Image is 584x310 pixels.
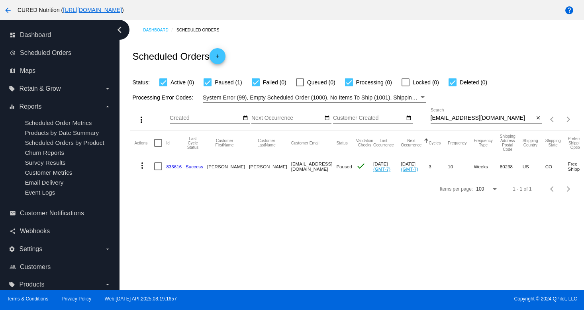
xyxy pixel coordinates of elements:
[104,103,111,110] i: arrow_drop_down
[251,115,323,121] input: Next Occurrence
[429,155,448,178] mat-cell: 3
[25,149,64,156] a: Churn Reports
[20,49,71,57] span: Scheduled Orders
[104,281,111,288] i: arrow_drop_down
[25,129,99,136] a: Products by Date Summary
[324,115,330,121] mat-icon: date_range
[560,181,576,197] button: Next page
[186,136,200,150] button: Change sorting for LastProcessingCycleId
[3,6,13,15] mat-icon: arrow_back
[25,159,65,166] a: Survey Results
[113,23,126,36] i: chevron_left
[448,155,474,178] mat-cell: 10
[401,155,429,178] mat-cell: [DATE]
[401,138,422,147] button: Change sorting for NextOccurrenceUtc
[10,64,111,77] a: map Maps
[9,246,15,252] i: settings
[25,119,92,126] span: Scheduled Order Metrics
[474,138,493,147] button: Change sorting for FrequencyType
[10,225,111,238] a: share Webhooks
[19,246,42,253] span: Settings
[20,228,50,235] span: Webhooks
[440,186,473,192] div: Items per page:
[373,138,394,147] button: Change sorting for LastOccurrenceUtc
[448,140,466,145] button: Change sorting for Frequency
[10,261,111,273] a: people_outline Customers
[7,296,48,302] a: Terms & Conditions
[500,155,523,178] mat-cell: 80238
[20,210,84,217] span: Customer Notifications
[20,31,51,39] span: Dashboard
[406,115,412,121] mat-icon: date_range
[10,207,111,220] a: email Customer Notifications
[9,281,15,288] i: local_offer
[373,166,390,172] a: (GMT-7)
[207,155,249,178] mat-cell: [PERSON_NAME]
[429,140,441,145] button: Change sorting for Cycles
[25,139,104,146] a: Scheduled Orders by Product
[476,187,498,192] mat-select: Items per page:
[213,53,222,63] mat-icon: add
[336,140,347,145] button: Change sorting for Status
[176,24,226,36] a: Scheduled Orders
[431,115,534,121] input: Search
[9,86,15,92] i: local_offer
[476,186,484,192] span: 100
[215,78,242,87] span: Paused (1)
[249,155,291,178] mat-cell: [PERSON_NAME]
[10,47,111,59] a: update Scheduled Orders
[336,164,352,169] span: Paused
[19,85,61,92] span: Retain & Grow
[356,161,366,171] mat-icon: check
[62,296,92,302] a: Privacy Policy
[500,134,515,152] button: Change sorting for ShippingPostcode
[137,161,147,170] mat-icon: more_vert
[10,264,16,270] i: people_outline
[356,131,373,155] mat-header-cell: Validation Checks
[356,78,392,87] span: Processing (0)
[132,48,225,64] h2: Scheduled Orders
[132,79,150,86] span: Status:
[20,67,35,74] span: Maps
[545,155,568,178] mat-cell: CO
[20,263,51,271] span: Customers
[333,115,405,121] input: Customer Created
[291,155,337,178] mat-cell: [EMAIL_ADDRESS][DOMAIN_NAME]
[413,78,439,87] span: Locked (0)
[299,296,577,302] span: Copyright © 2024 QPilot, LLC
[170,115,241,121] input: Created
[10,29,111,41] a: dashboard Dashboard
[307,78,335,87] span: Queued (0)
[523,155,545,178] mat-cell: US
[564,6,574,15] mat-icon: help
[523,138,538,147] button: Change sorting for ShippingCountry
[104,246,111,252] i: arrow_drop_down
[545,181,560,197] button: Previous page
[18,7,124,13] span: CURED Nutrition ( )
[291,140,319,145] button: Change sorting for CustomerEmail
[534,114,542,123] button: Clear
[513,186,531,192] div: 1 - 1 of 1
[25,169,72,176] a: Customer Metrics
[25,189,55,196] a: Event Logs
[10,50,16,56] i: update
[373,155,401,178] mat-cell: [DATE]
[137,115,146,125] mat-icon: more_vert
[560,111,576,127] button: Next page
[170,78,194,87] span: Active (0)
[104,86,111,92] i: arrow_drop_down
[401,166,418,172] a: (GMT-7)
[25,179,63,186] a: Email Delivery
[203,93,426,103] mat-select: Filter by Processing Error Codes
[474,155,500,178] mat-cell: Weeks
[263,78,286,87] span: Failed (0)
[132,94,193,101] span: Processing Error Codes:
[243,115,248,121] mat-icon: date_range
